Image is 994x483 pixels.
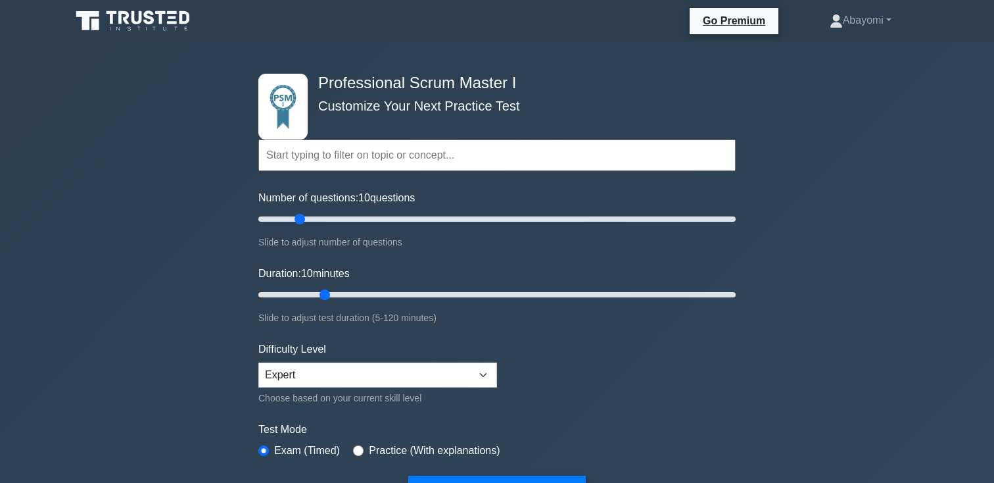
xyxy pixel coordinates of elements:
label: Number of questions: questions [258,190,415,206]
label: Duration: minutes [258,266,350,282]
a: Go Premium [695,13,773,29]
label: Difficulty Level [258,342,326,357]
div: Slide to adjust test duration (5-120 minutes) [258,310,736,326]
input: Start typing to filter on topic or concept... [258,140,736,171]
a: Abayomi [798,7,923,34]
h4: Professional Scrum Master I [313,74,671,93]
div: Choose based on your current skill level [258,390,497,406]
label: Exam (Timed) [274,443,340,459]
div: Slide to adjust number of questions [258,234,736,250]
span: 10 [301,268,313,279]
span: 10 [358,192,370,203]
label: Test Mode [258,422,736,438]
label: Practice (With explanations) [369,443,500,459]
